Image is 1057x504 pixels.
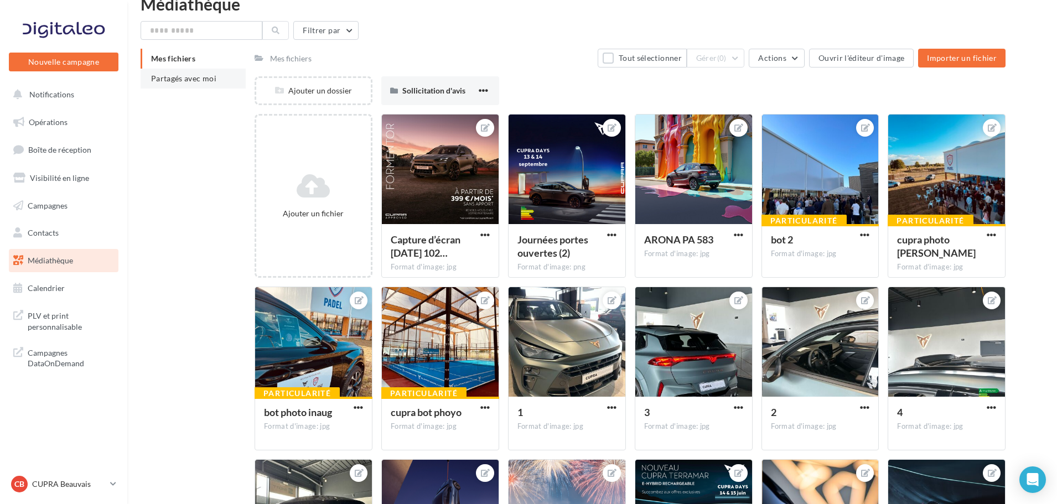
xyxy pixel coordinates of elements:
[7,167,121,190] a: Visibilité en ligne
[7,138,121,162] a: Boîte de réception
[28,308,114,332] span: PLV et print personnalisable
[771,422,870,432] div: Format d'image: jpg
[264,406,332,418] span: bot photo inaug
[771,406,776,418] span: 2
[1019,466,1046,493] div: Open Intercom Messenger
[644,249,743,259] div: Format d'image: jpg
[644,233,713,246] span: ARONA PA 583
[9,474,118,495] a: CB CUPRA Beauvais
[761,215,847,227] div: Particularité
[256,85,371,96] div: Ajouter un dossier
[28,283,65,293] span: Calendrier
[897,406,903,418] span: 4
[7,341,121,373] a: Campagnes DataOnDemand
[293,21,359,40] button: Filtrer par
[9,53,118,71] button: Nouvelle campagne
[7,83,116,106] button: Notifications
[809,49,914,67] button: Ouvrir l'éditeur d'image
[517,406,523,418] span: 1
[29,117,68,127] span: Opérations
[771,233,793,246] span: bot 2
[270,53,312,64] div: Mes fichiers
[381,387,467,399] div: Particularité
[391,406,462,418] span: cupra bot phoyo
[758,53,786,63] span: Actions
[749,49,804,67] button: Actions
[517,262,616,272] div: Format d'image: png
[264,422,363,432] div: Format d'image: jpg
[7,304,121,336] a: PLV et print personnalisable
[7,111,121,134] a: Opérations
[7,277,121,300] a: Calendrier
[918,49,1006,67] button: Importer un fichier
[897,422,996,432] div: Format d'image: jpg
[598,49,686,67] button: Tout sélectionner
[644,422,743,432] div: Format d'image: jpg
[517,233,588,259] span: Journées portes ouvertes (2)
[151,74,216,83] span: Partagés avec moi
[151,54,195,63] span: Mes fichiers
[29,90,74,99] span: Notifications
[402,86,465,95] span: Sollicitation d'avis
[28,200,68,210] span: Campagnes
[391,262,490,272] div: Format d'image: jpg
[897,262,996,272] div: Format d'image: jpg
[771,249,870,259] div: Format d'image: jpg
[897,233,976,259] span: cupra photo bott
[30,173,89,183] span: Visibilité en ligne
[391,422,490,432] div: Format d'image: jpg
[7,249,121,272] a: Médiathèque
[888,215,973,227] div: Particularité
[717,54,727,63] span: (0)
[14,479,24,490] span: CB
[391,233,460,259] span: Capture d’écran 2025-09-05 102550
[28,256,73,265] span: Médiathèque
[927,53,997,63] span: Importer un fichier
[255,387,340,399] div: Particularité
[28,228,59,237] span: Contacts
[28,145,91,154] span: Boîte de réception
[517,422,616,432] div: Format d'image: jpg
[28,345,114,369] span: Campagnes DataOnDemand
[32,479,106,490] p: CUPRA Beauvais
[261,208,366,219] div: Ajouter un fichier
[7,194,121,217] a: Campagnes
[644,406,650,418] span: 3
[7,221,121,245] a: Contacts
[687,49,745,67] button: Gérer(0)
